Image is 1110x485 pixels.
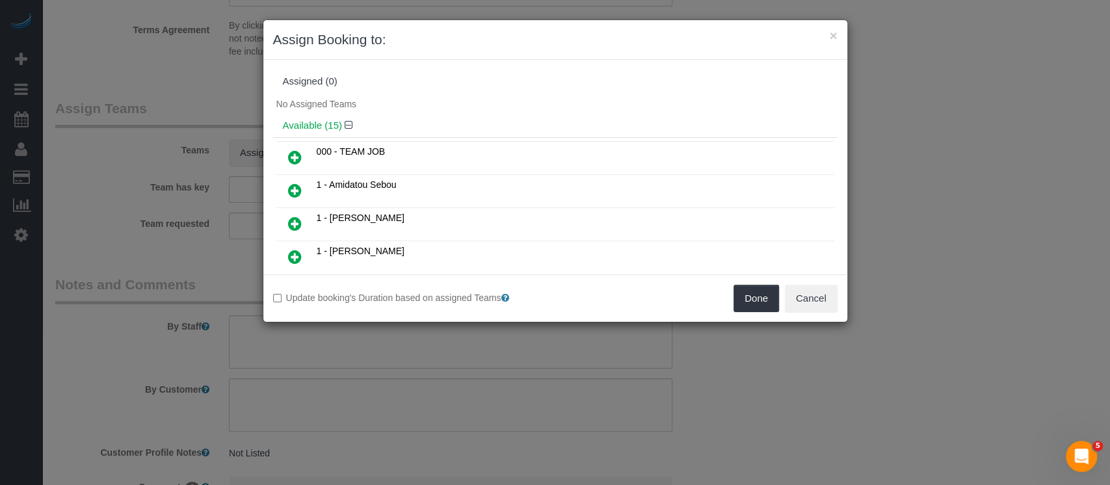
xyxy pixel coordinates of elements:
[317,213,404,223] span: 1 - [PERSON_NAME]
[733,285,779,312] button: Done
[317,179,397,190] span: 1 - Amidatou Sebou
[317,246,404,256] span: 1 - [PERSON_NAME]
[283,120,828,131] h4: Available (15)
[317,146,386,157] span: 000 - TEAM JOB
[276,99,356,109] span: No Assigned Teams
[273,291,546,304] label: Update booking's Duration based on assigned Teams
[273,294,282,302] input: Update booking's Duration based on assigned Teams
[1066,441,1097,472] iframe: Intercom live chat
[829,29,837,42] button: ×
[273,30,838,49] h3: Assign Booking to:
[785,285,838,312] button: Cancel
[1092,441,1103,451] span: 5
[283,76,828,87] div: Assigned (0)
